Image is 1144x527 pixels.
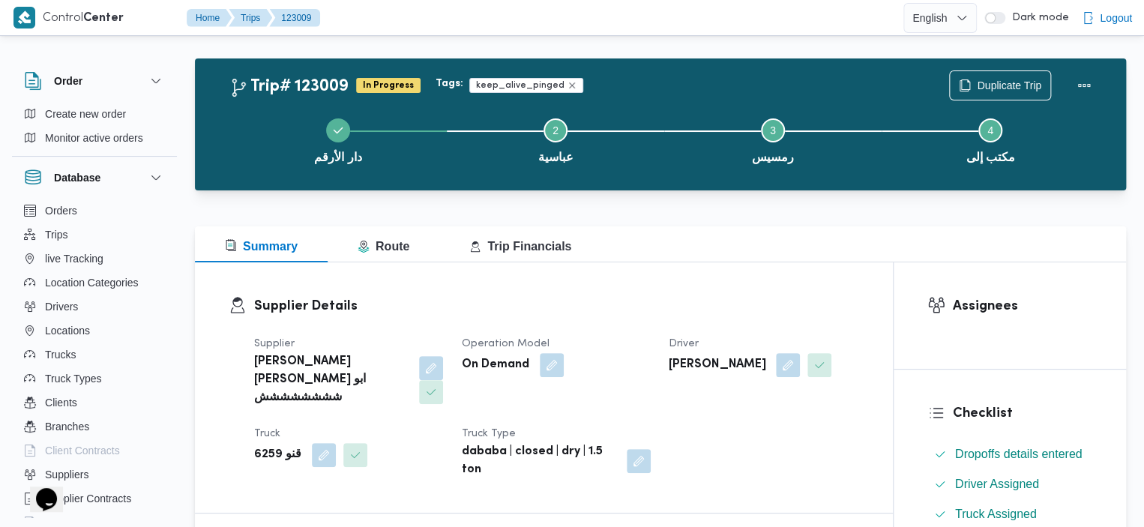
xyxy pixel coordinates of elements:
button: Truck Types [18,367,171,391]
h3: Supplier Details [254,296,859,316]
span: Create new order [45,105,126,123]
span: In Progress [356,78,421,93]
button: عباسية [447,100,664,178]
button: Clients [18,391,171,415]
b: [PERSON_NAME] [669,356,765,374]
span: 2 [553,124,559,136]
span: Trucks [45,346,76,364]
span: Dropoffs details entered [955,448,1083,460]
span: Driver [669,339,699,349]
span: Truck Types [45,370,101,388]
span: Trip Financials [469,240,571,253]
button: Trips [229,9,272,27]
button: Locations [18,319,171,343]
span: Truck [254,429,280,439]
b: On Demand [462,356,529,374]
span: رمسيس [752,148,794,166]
button: رمسيس [664,100,882,178]
button: Duplicate Trip [949,70,1051,100]
span: دار الأرقم [314,148,361,166]
span: Dark mode [1005,12,1068,24]
span: keep_alive_pinged [469,78,583,93]
button: مكتب إلى [882,100,1099,178]
button: Database [24,169,165,187]
b: Center [83,13,124,24]
button: Driver Assigned [928,472,1092,496]
button: Monitor active orders [18,126,171,150]
button: Branches [18,415,171,439]
button: Create new order [18,102,171,126]
span: 4 [987,124,993,136]
button: Orders [18,199,171,223]
img: X8yXhbKr1z7QwAAAABJRU5ErkJggg== [13,7,35,28]
button: Trips [18,223,171,247]
span: Dropoffs details entered [955,445,1083,463]
b: In Progress [363,81,414,90]
span: Trips [45,226,68,244]
span: Monitor active orders [45,129,143,147]
b: قنو 6259 [254,446,301,464]
span: Summary [225,240,298,253]
span: Duplicate Trip [977,76,1041,94]
button: Remove trip tag [568,81,576,90]
span: Truck Assigned [955,508,1037,520]
button: live Tracking [18,247,171,271]
h3: Assignees [953,296,1092,316]
span: Branches [45,418,89,436]
span: Locations [45,322,90,340]
span: Truck Type [462,429,516,439]
button: Location Categories [18,271,171,295]
h3: Checklist [953,403,1092,424]
button: 123009 [269,9,320,27]
span: Truck Assigned [955,505,1037,523]
button: Actions [1069,70,1099,100]
span: Location Categories [45,274,139,292]
div: Order [12,102,177,156]
button: Supplier Contracts [18,487,171,511]
button: Client Contracts [18,439,171,463]
span: Client Contracts [45,442,120,460]
span: عباسية [538,148,573,166]
button: Home [187,9,232,27]
span: Orders [45,202,77,220]
span: Driver Assigned [955,475,1039,493]
span: Drivers [45,298,78,316]
button: Truck Assigned [928,502,1092,526]
button: Suppliers [18,463,171,487]
button: دار الأرقم [229,100,447,178]
span: Clients [45,394,77,412]
b: dababa | closed | dry | 1.5 ton [462,443,617,479]
button: Dropoffs details entered [928,442,1092,466]
span: Route [358,240,409,253]
h2: Trip# 123009 [229,77,349,97]
span: Supplier [254,339,295,349]
b: [PERSON_NAME] [PERSON_NAME] ابو شششششششش [254,353,409,407]
span: live Tracking [45,250,103,268]
button: Order [24,72,165,90]
span: 3 [770,124,776,136]
span: Operation Model [462,339,550,349]
button: Drivers [18,295,171,319]
span: Logout [1100,9,1132,27]
button: Trucks [18,343,171,367]
b: Tags: [436,78,463,90]
span: Driver Assigned [955,478,1039,490]
span: keep_alive_pinged [476,79,565,92]
svg: Step 1 is complete [332,124,344,136]
span: مكتب إلى [966,148,1014,166]
button: Logout [1076,3,1138,33]
span: Suppliers [45,466,88,484]
h3: Order [54,72,82,90]
h3: Database [54,169,100,187]
span: Supplier Contracts [45,490,131,508]
iframe: chat widget [15,467,63,512]
div: Database [12,199,177,523]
